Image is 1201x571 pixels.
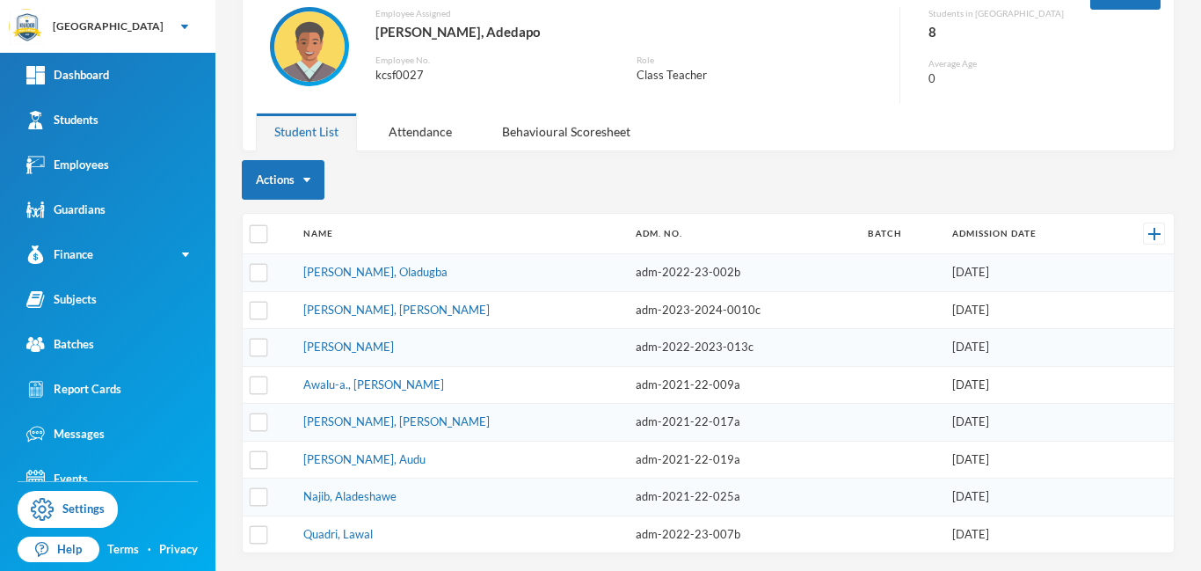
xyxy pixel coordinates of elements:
td: adm-2023-2024-0010c [627,291,859,329]
a: Quadri, Lawal [303,527,373,541]
td: [DATE] [943,404,1110,442]
div: Employee Assigned [375,7,886,20]
td: adm-2022-23-002b [627,254,859,292]
td: [DATE] [943,516,1110,553]
a: Settings [18,491,118,528]
th: Name [295,214,627,254]
td: [DATE] [943,441,1110,479]
div: Students [26,111,98,129]
td: adm-2021-22-017a [627,404,859,442]
div: Employee No. [375,54,610,67]
div: [PERSON_NAME], Adedapo [375,20,886,43]
div: · [148,541,151,559]
a: Najib, Aladeshawe [303,489,397,503]
th: Adm. No. [627,214,859,254]
td: adm-2021-22-025a [627,479,859,516]
a: [PERSON_NAME], Audu [303,452,426,466]
a: [PERSON_NAME] [303,340,394,354]
img: + [1148,228,1161,240]
a: Help [18,537,99,563]
div: Events [26,470,88,488]
td: [DATE] [943,254,1110,292]
div: Role [637,54,887,67]
td: adm-2022-23-007b [627,516,859,553]
div: Students in [GEOGRAPHIC_DATA] [928,7,1064,20]
img: EMPLOYEE [274,11,345,82]
td: [DATE] [943,479,1110,516]
div: kcsf0027 [375,67,610,84]
div: Student List [256,113,357,150]
div: Batches [26,335,94,354]
td: adm-2021-22-019a [627,441,859,479]
div: Behavioural Scoresheet [484,113,649,150]
div: Report Cards [26,380,121,399]
div: Attendance [370,113,470,150]
div: Messages [26,425,105,443]
td: [DATE] [943,366,1110,404]
th: Admission Date [943,214,1110,254]
div: Subjects [26,290,97,309]
a: [PERSON_NAME], [PERSON_NAME] [303,303,490,317]
a: [PERSON_NAME], [PERSON_NAME] [303,414,490,428]
button: Actions [242,160,324,200]
div: Finance [26,245,93,264]
div: Average Age [928,57,1064,70]
td: [DATE] [943,329,1110,367]
td: adm-2022-2023-013c [627,329,859,367]
img: logo [10,10,45,45]
a: Privacy [159,541,198,559]
a: Awalu-a., [PERSON_NAME] [303,377,444,392]
div: Class Teacher [637,67,887,84]
td: [DATE] [943,291,1110,329]
div: Employees [26,156,109,174]
th: Batch [859,214,943,254]
td: adm-2021-22-009a [627,366,859,404]
a: [PERSON_NAME], Oladugba [303,265,448,279]
div: Dashboard [26,66,109,84]
div: Guardians [26,201,106,219]
a: Terms [107,541,139,559]
div: 8 [928,20,1064,43]
div: 0 [928,70,1064,88]
div: [GEOGRAPHIC_DATA] [53,18,164,34]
